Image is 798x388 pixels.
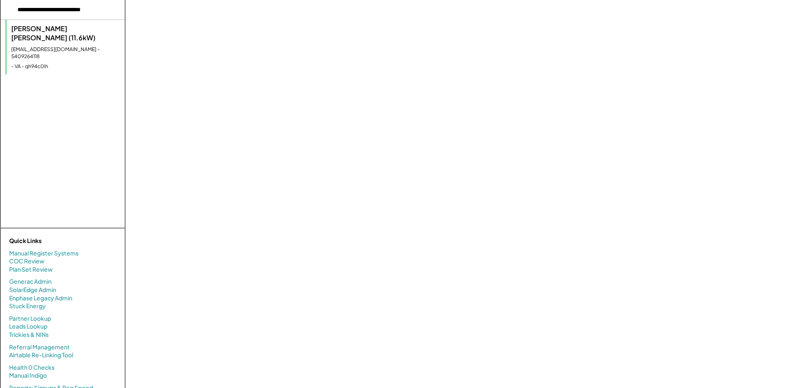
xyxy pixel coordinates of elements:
[9,294,72,302] a: Enphase Legacy Admin
[11,63,121,70] div: - VA - qh94c0lh
[11,46,121,60] div: [EMAIL_ADDRESS][DOMAIN_NAME] - 5409264118
[9,331,49,339] a: Trickies & NINs
[9,314,51,323] a: Partner Lookup
[9,237,92,245] div: Quick Links
[9,277,52,286] a: Generac Admin
[9,322,47,331] a: Leads Lookup
[9,351,73,359] a: Airtable Re-Linking Tool
[9,302,46,310] a: Stuck Energy
[9,286,56,294] a: SolarEdge Admin
[11,24,121,43] div: [PERSON_NAME] [PERSON_NAME] (11.6kW)
[9,371,47,380] a: Manual Indigo
[9,343,70,351] a: Referral Management
[9,257,44,265] a: COC Review
[9,363,54,372] a: Health 0 Checks
[9,249,79,258] a: Manual Register Systems
[9,265,53,274] a: Plan Set Review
